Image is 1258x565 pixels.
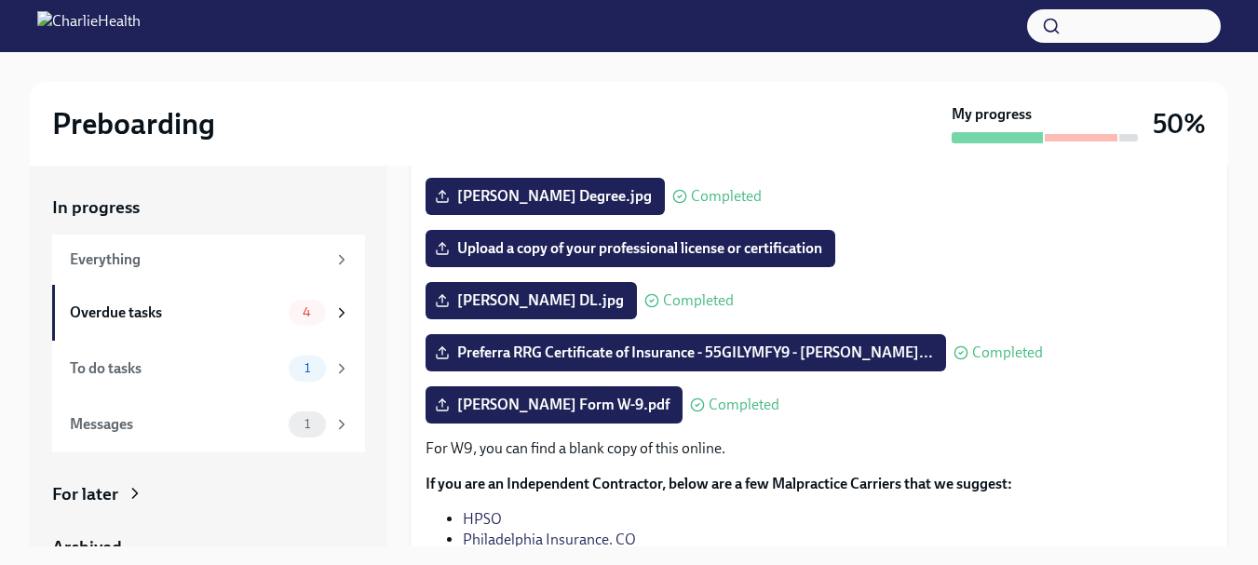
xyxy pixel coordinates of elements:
strong: If you are an Independent Contractor, below are a few Malpractice Carriers that we suggest: [426,475,1012,492]
label: Upload a copy of your professional license or certification [426,230,835,267]
span: Upload a copy of your professional license or certification [439,239,822,258]
div: Messages [70,414,281,435]
a: Philadelphia Insurance. CO [463,531,636,548]
label: [PERSON_NAME] Form W-9.pdf [426,386,683,424]
div: Everything [70,249,326,270]
a: HPSO [463,510,502,528]
label: [PERSON_NAME] DL.jpg [426,282,637,319]
span: Preferra RRG Certificate of Insurance - 55GILYMFY9 - [PERSON_NAME]... [439,343,933,362]
a: Archived [52,535,365,559]
div: For later [52,482,118,506]
span: 1 [293,417,321,431]
div: To do tasks [70,358,281,379]
span: Completed [691,189,762,204]
span: Completed [972,345,1043,360]
strong: My progress [952,104,1032,125]
span: Completed [663,293,734,308]
a: Everything [52,235,365,285]
span: 4 [291,305,322,319]
a: Overdue tasks4 [52,285,365,341]
h3: 50% [1153,107,1206,141]
h2: Preboarding [52,105,215,142]
span: [PERSON_NAME] Degree.jpg [439,187,652,206]
p: For W9, you can find a blank copy of this online. [426,438,1212,459]
span: Completed [709,397,779,412]
label: Preferra RRG Certificate of Insurance - 55GILYMFY9 - [PERSON_NAME]... [426,334,946,371]
div: Overdue tasks [70,303,281,323]
a: In progress [52,195,365,220]
a: Messages1 [52,397,365,452]
a: To do tasks1 [52,341,365,397]
span: [PERSON_NAME] Form W-9.pdf [439,396,670,414]
span: [PERSON_NAME] DL.jpg [439,291,624,310]
img: CharlieHealth [37,11,141,41]
a: For later [52,482,365,506]
label: [PERSON_NAME] Degree.jpg [426,178,665,215]
span: 1 [293,361,321,375]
